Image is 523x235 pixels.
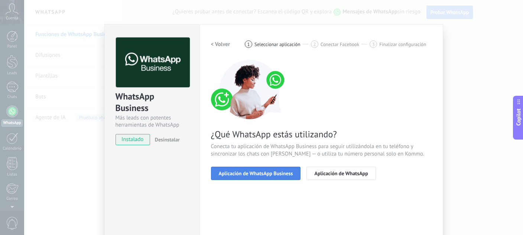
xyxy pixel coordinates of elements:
[211,167,301,180] button: Aplicación de WhatsApp Business
[155,136,180,143] span: Desinstalar
[247,41,250,48] span: 1
[211,143,432,158] span: Conecta tu aplicación de WhatsApp Business para seguir utilizándola en tu teléfono y sincronizar ...
[372,41,375,48] span: 3
[152,134,180,145] button: Desinstalar
[515,108,522,125] span: Copilot
[379,42,426,47] span: Finalizar configuración
[306,167,376,180] button: Aplicación de WhatsApp
[211,41,230,48] h2: < Volver
[116,134,150,145] span: instalado
[321,42,360,47] span: Conectar Facebook
[116,91,189,114] div: WhatsApp Business
[211,128,432,140] span: ¿Qué WhatsApp estás utilizando?
[313,41,316,48] span: 2
[314,171,368,176] span: Aplicación de WhatsApp
[116,114,189,128] div: Más leads con potentes herramientas de WhatsApp
[116,37,190,88] img: logo_main.png
[219,171,293,176] span: Aplicación de WhatsApp Business
[211,60,289,119] img: connect number
[254,42,301,47] span: Seleccionar aplicación
[211,37,230,51] button: < Volver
